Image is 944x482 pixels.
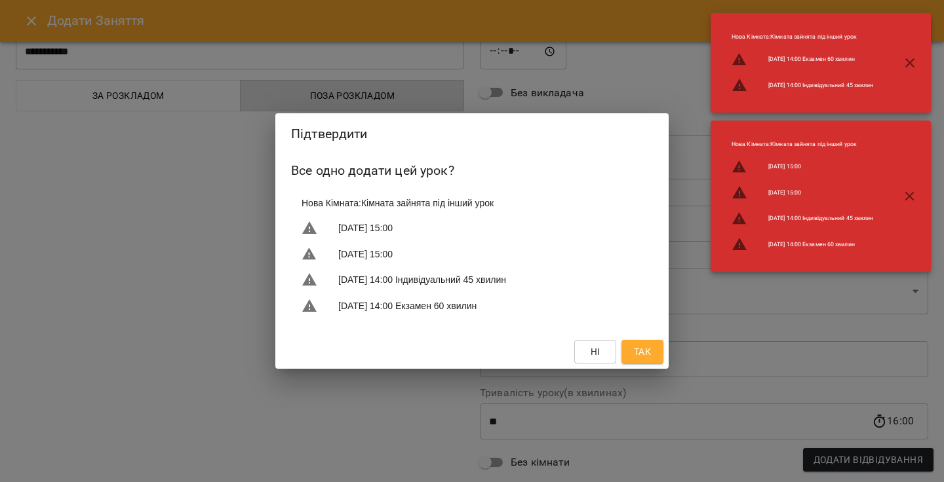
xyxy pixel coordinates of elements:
li: [DATE] 14:00 Екзамен 60 хвилин [721,46,884,73]
li: Нова Кімната : Кімната зайнята під інший урок [291,191,653,215]
li: [DATE] 15:00 [291,215,653,241]
li: [DATE] 14:00 Індивідуальний 45 хвилин [721,72,884,98]
h6: Все одно додати цей урок? [291,160,653,181]
li: [DATE] 15:00 [721,154,884,180]
li: [DATE] 15:00 [721,179,884,206]
li: Нова Кімната : Кімната зайнята під інший урок [721,135,884,154]
li: [DATE] 14:00 Екзамен 60 хвилин [721,231,884,257]
li: [DATE] 14:00 Індивідуальний 45 хвилин [291,267,653,293]
li: Нова Кімната : Кімната зайнята під інший урок [721,28,884,46]
button: Ні [574,340,616,363]
li: [DATE] 14:00 Екзамен 60 хвилин [291,293,653,319]
li: [DATE] 14:00 Індивідуальний 45 хвилин [721,206,884,232]
h2: Підтвердити [291,124,653,144]
button: Так [621,340,663,363]
li: [DATE] 15:00 [291,241,653,267]
span: Так [634,344,651,360]
span: Ні [591,344,600,360]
